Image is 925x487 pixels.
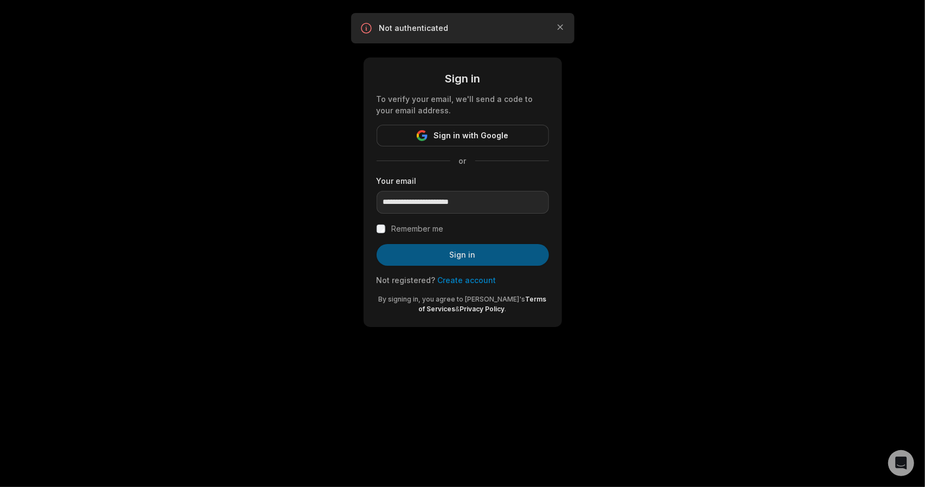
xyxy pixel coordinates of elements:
[377,275,436,285] span: Not registered?
[377,175,549,187] label: Your email
[379,23,546,34] p: Not authenticated
[392,222,444,235] label: Remember me
[419,295,547,313] a: Terms of Services
[460,305,505,313] a: Privacy Policy
[450,155,475,166] span: or
[456,305,460,313] span: &
[505,305,507,313] span: .
[377,71,549,87] div: Sign in
[888,450,914,476] div: Open Intercom Messenger
[377,125,549,146] button: Sign in with Google
[377,244,549,266] button: Sign in
[379,295,526,303] span: By signing in, you agree to [PERSON_NAME]'s
[434,129,509,142] span: Sign in with Google
[438,275,496,285] a: Create account
[377,93,549,116] div: To verify your email, we'll send a code to your email address.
